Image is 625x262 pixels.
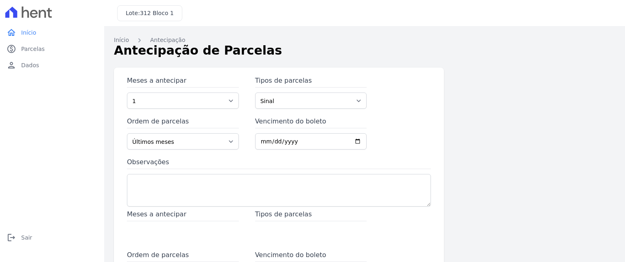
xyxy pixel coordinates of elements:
[3,57,101,73] a: personDados
[127,157,431,169] label: Observações
[127,250,239,262] span: Ordem de parcelas
[255,117,367,128] label: Vencimento do boleto
[114,36,129,44] a: Início
[127,209,239,221] span: Meses a antecipar
[255,250,367,262] span: Vencimento do boleto
[114,36,615,44] nav: Breadcrumb
[21,61,39,69] span: Dados
[3,24,101,41] a: homeInício
[127,117,239,128] label: Ordem de parcelas
[126,9,174,18] h3: Lote:
[7,60,16,70] i: person
[7,44,16,54] i: paid
[21,29,36,37] span: Início
[7,233,16,242] i: logout
[255,209,367,221] span: Tipos de parcelas
[3,41,101,57] a: paidParcelas
[140,10,174,16] span: 312 Bloco 1
[127,76,239,88] label: Meses a antecipar
[7,28,16,37] i: home
[255,76,367,88] label: Tipos de parcelas
[3,229,101,246] a: logoutSair
[114,41,615,59] h1: Antecipação de Parcelas
[21,233,32,242] span: Sair
[150,36,185,44] a: Antecipação
[21,45,45,53] span: Parcelas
